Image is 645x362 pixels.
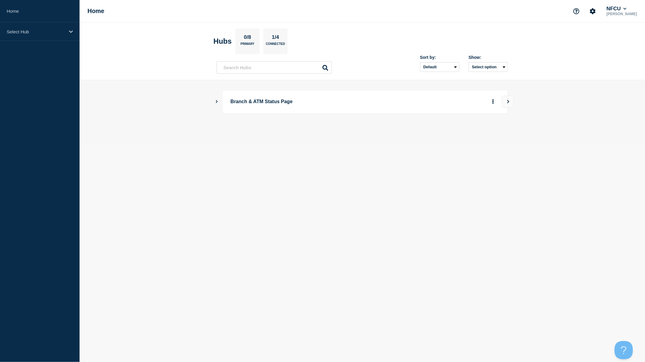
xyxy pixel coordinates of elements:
[469,55,508,60] div: Show:
[87,8,104,15] h1: Home
[420,55,459,60] div: Sort by:
[241,42,254,49] p: Primary
[586,5,599,18] button: Account settings
[615,341,633,359] iframe: Help Scout Beacon - Open
[605,6,628,12] button: NFCU
[7,29,65,34] p: Select Hub
[502,96,514,108] button: View
[266,42,285,49] p: Connected
[270,34,282,42] p: 1/4
[469,62,508,72] button: Select option
[230,96,398,107] p: Branch & ATM Status Page
[489,96,497,107] button: More actions
[420,62,459,72] select: Sort by
[217,61,332,74] input: Search Hubs
[242,34,254,42] p: 0/8
[605,12,638,16] p: [PERSON_NAME]
[570,5,583,18] button: Support
[213,37,232,46] h2: Hubs
[215,100,218,104] button: Show Connected Hubs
